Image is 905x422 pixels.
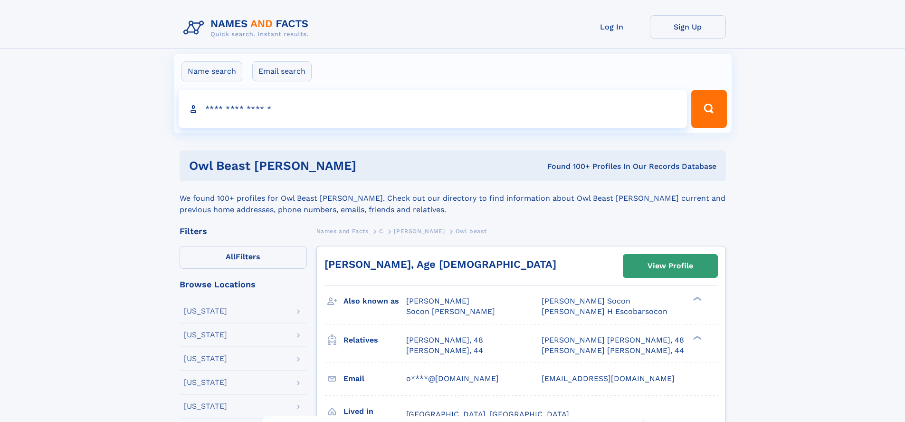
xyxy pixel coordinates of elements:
h3: Lived in [343,403,406,420]
div: ❯ [691,334,702,341]
a: View Profile [623,255,717,277]
div: ❯ [691,296,702,302]
h3: Email [343,371,406,387]
input: search input [179,90,687,128]
a: [PERSON_NAME], 44 [406,345,483,356]
span: [PERSON_NAME] H Escobarsocon [542,307,667,316]
h3: Also known as [343,293,406,309]
a: [PERSON_NAME], Age [DEMOGRAPHIC_DATA] [324,258,556,270]
div: [US_STATE] [184,402,227,410]
div: [US_STATE] [184,379,227,386]
a: [PERSON_NAME], 48 [406,335,483,345]
a: Sign Up [650,15,726,39]
div: Filters [180,227,307,236]
span: Owl beast [456,228,486,235]
label: Name search [181,61,242,81]
label: Filters [180,246,307,269]
div: [US_STATE] [184,307,227,315]
span: C [379,228,383,235]
a: [PERSON_NAME] [PERSON_NAME], 48 [542,335,684,345]
span: Socon [PERSON_NAME] [406,307,495,316]
span: [PERSON_NAME] Socon [542,296,630,305]
a: C [379,225,383,237]
span: [GEOGRAPHIC_DATA], [GEOGRAPHIC_DATA] [406,410,569,419]
div: [US_STATE] [184,355,227,363]
div: We found 100+ profiles for Owl Beast [PERSON_NAME]. Check out our directory to find information a... [180,181,726,216]
span: [PERSON_NAME] [406,296,469,305]
a: Names and Facts [316,225,369,237]
a: [PERSON_NAME] [394,225,445,237]
a: Log In [574,15,650,39]
span: [EMAIL_ADDRESS][DOMAIN_NAME] [542,374,675,383]
a: [PERSON_NAME] [PERSON_NAME], 44 [542,345,684,356]
div: Found 100+ Profiles In Our Records Database [452,161,716,172]
button: Search Button [691,90,726,128]
label: Email search [252,61,312,81]
span: All [226,252,236,261]
h3: Relatives [343,332,406,348]
div: Browse Locations [180,280,307,289]
div: View Profile [648,255,693,277]
span: [PERSON_NAME] [394,228,445,235]
h1: Owl Beast [PERSON_NAME] [189,160,452,172]
img: Logo Names and Facts [180,15,316,41]
div: [US_STATE] [184,331,227,339]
